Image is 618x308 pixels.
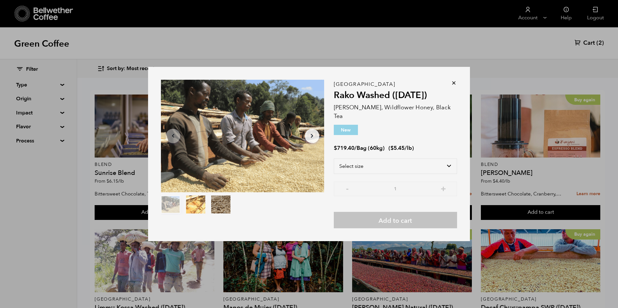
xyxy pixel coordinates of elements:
[71,38,108,42] div: Keywords by Traffic
[334,212,457,228] button: Add to cart
[64,37,69,42] img: tab_keywords_by_traffic_grey.svg
[343,185,351,191] button: -
[390,144,405,152] bdi: 5.45
[405,144,412,152] span: /lb
[334,144,337,152] span: $
[334,125,358,135] p: New
[439,185,447,191] button: +
[390,144,394,152] span: $
[357,144,385,152] span: Bag (60kg)
[334,90,457,101] h2: Rako Washed ([DATE])
[354,144,357,152] span: /
[17,17,71,22] div: Domain: [DOMAIN_NAME]
[18,10,32,15] div: v 4.0.25
[334,103,457,121] p: [PERSON_NAME], Wildflower Honey, Black Tea
[334,144,354,152] bdi: 719.40
[10,17,15,22] img: website_grey.svg
[17,37,23,42] img: tab_domain_overview_orange.svg
[10,10,15,15] img: logo_orange.svg
[389,144,414,152] span: ( )
[24,38,58,42] div: Domain Overview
